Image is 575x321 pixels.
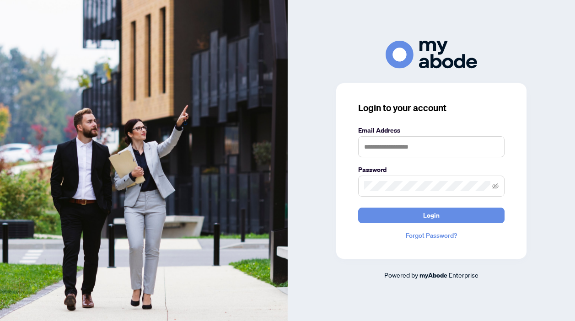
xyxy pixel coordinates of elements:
label: Email Address [358,125,505,135]
a: Forgot Password? [358,230,505,241]
span: Powered by [384,271,418,279]
a: myAbode [419,270,447,280]
span: Enterprise [449,271,478,279]
span: Login [423,208,440,223]
span: eye-invisible [492,183,499,189]
label: Password [358,165,505,175]
button: Login [358,208,505,223]
img: ma-logo [386,41,477,69]
h3: Login to your account [358,102,505,114]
